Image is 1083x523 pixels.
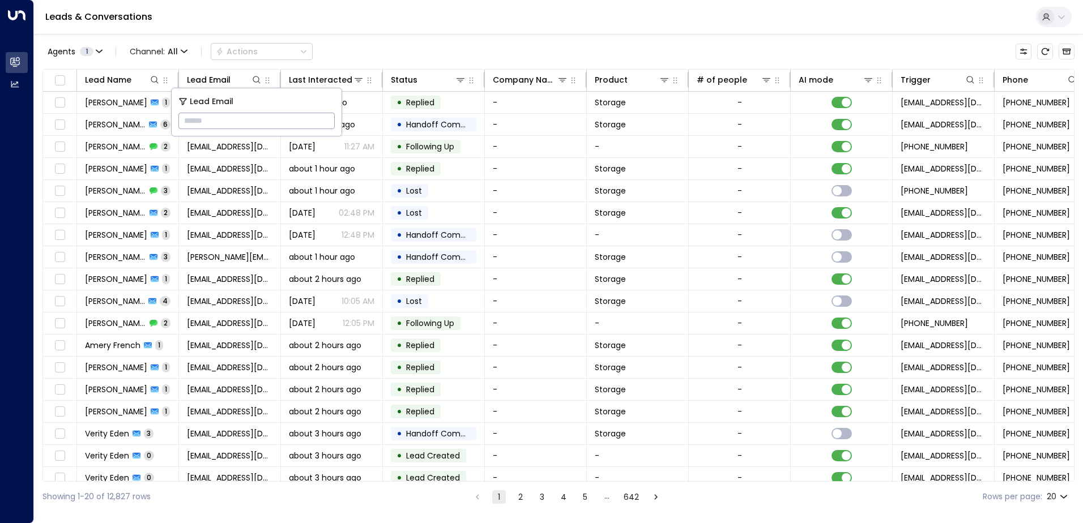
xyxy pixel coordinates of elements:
span: +447956147658 [901,185,968,196]
span: Lead Created [406,450,460,461]
span: Lead Email [190,95,233,108]
span: +447800508793 [1003,450,1070,461]
td: - [587,467,689,488]
div: • [396,159,402,178]
span: David Tatlow [85,229,147,241]
span: Replied [406,163,434,174]
span: 0 [144,473,154,482]
span: leads@space-station.co.uk [901,406,986,417]
td: - [485,92,587,113]
div: - [737,384,742,395]
div: • [396,358,402,377]
div: Lead Email [187,73,231,87]
span: Joshua Emerson [85,251,146,263]
div: Lead Name [85,73,131,87]
td: - [485,401,587,422]
span: +447309000344 [1003,273,1070,285]
span: Verity Eden [85,450,129,461]
div: Trigger [901,73,976,87]
span: Following Up [406,141,454,152]
span: +447956147658 [1003,185,1070,196]
span: Replied [406,362,434,373]
span: +447485086854 [1003,163,1070,174]
span: 1 [155,340,163,350]
span: +447309000344 [1003,318,1070,329]
span: 1 [162,406,170,416]
div: - [737,295,742,307]
div: • [396,269,402,289]
span: Storage [595,207,626,218]
span: Corey Street-Coffman [85,141,146,152]
span: Storage [595,362,626,373]
div: Status [391,73,466,87]
div: - [737,450,742,461]
td: - [587,445,689,466]
span: about 2 hours ago [289,384,361,395]
span: Toggle select row [53,228,67,242]
td: - [485,423,587,444]
span: 4 [160,296,170,306]
div: • [396,225,402,245]
span: +447722140861 [1003,406,1070,417]
div: • [396,93,402,112]
span: verityeden@hotmail.com [187,472,272,483]
td: - [485,379,587,400]
div: • [396,314,402,333]
span: Storage [595,251,626,263]
span: 1 [162,230,170,239]
span: Handoff Completed [406,119,486,130]
span: Toggle select row [53,471,67,485]
div: - [737,119,742,130]
div: • [396,424,402,443]
span: davidtatlow@aol.com [187,229,272,241]
span: Agents [48,48,75,55]
p: 12:05 PM [343,318,374,329]
a: Leads & Conversations [45,10,152,23]
button: Go to page 2 [514,490,527,504]
span: Corey Street-Coffman [85,119,146,130]
span: +447452667877 [1003,97,1070,108]
span: Lost [406,295,422,307]
div: Product [595,73,628,87]
td: - [485,290,587,312]
span: +447923000000 [1003,141,1070,152]
span: leads@space-station.co.uk [901,472,986,483]
span: Toggle select row [53,162,67,176]
span: about 3 hours ago [289,472,361,483]
span: Lost [406,185,422,196]
span: davidtatlow@aol.com [187,207,272,218]
span: davidtatlow@aol.com [187,185,272,196]
span: Following Up [406,318,454,329]
p: 12:48 PM [342,229,374,241]
span: 1 [162,164,170,173]
span: leads@space-station.co.uk [901,97,986,108]
label: Rows per page: [983,491,1042,503]
div: • [396,468,402,487]
div: - [737,428,742,439]
span: +447923000000 [1003,119,1070,130]
span: +447309000344 [1003,295,1070,307]
div: • [396,247,402,267]
td: - [485,467,587,488]
td: - [587,136,689,157]
span: Fay Roach [85,406,147,417]
span: about 1 hour ago [289,185,355,196]
span: verityeden@hotmail.com [187,450,272,461]
span: Lawrence Hewitt [85,362,147,373]
span: novykex@gmail.com [187,362,272,373]
div: - [737,229,742,241]
span: Storage [595,384,626,395]
span: dixyqahev@gmail.com [187,340,272,351]
button: Channel:All [125,44,192,59]
button: Go to next page [649,490,663,504]
span: Toggle select row [53,294,67,308]
span: Toggle select row [53,383,67,397]
span: Lost [406,207,422,218]
span: leads@space-station.co.uk [901,384,986,395]
span: +447800508793 [1003,472,1070,483]
div: Trigger [901,73,931,87]
div: - [737,185,742,196]
span: Handoff Completed [406,428,486,439]
span: about 1 hour ago [289,163,355,174]
span: lyqixuf@gmail.com [187,406,272,417]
